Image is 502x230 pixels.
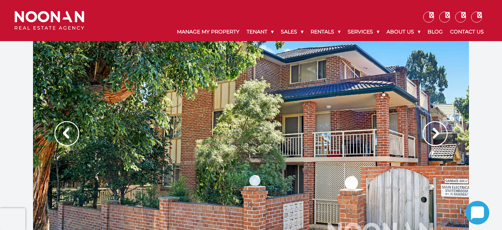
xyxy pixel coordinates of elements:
[423,121,448,146] img: Arrow slider
[307,23,344,41] a: Rentals
[173,23,243,41] a: Manage My Property
[243,23,277,41] a: Tenant
[424,23,446,41] a: Blog
[54,121,79,146] img: Arrow slider
[446,23,487,41] a: Contact Us
[15,11,84,30] img: Noonan Real Estate Agency
[344,23,383,41] a: Services
[383,23,424,41] a: About Us
[277,23,307,41] a: Sales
